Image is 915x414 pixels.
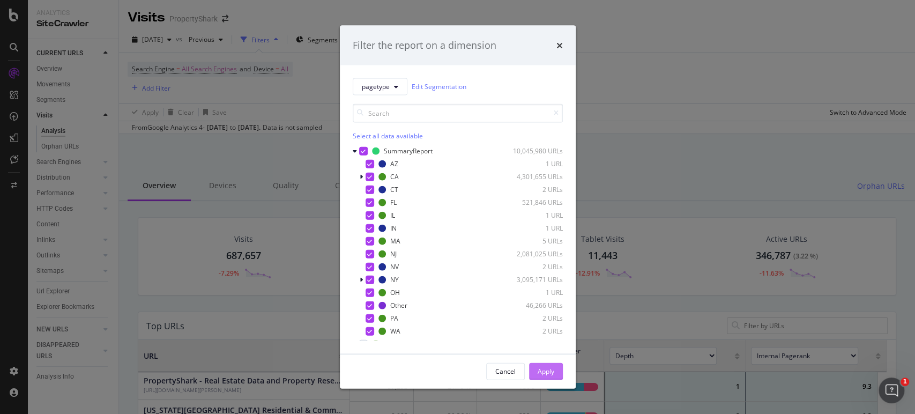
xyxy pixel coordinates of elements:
div: 2 URLs [510,327,563,336]
div: IL [390,211,395,220]
div: modal [340,26,576,389]
div: 2 URLs [510,314,563,323]
span: 1 [901,378,909,386]
div: 46,266 URLs [510,301,563,310]
div: WA [390,327,400,336]
div: StreetIndex [384,339,418,349]
div: NJ [390,249,397,258]
a: Edit Segmentation [412,81,466,92]
div: 3,095,171 URLs [510,275,563,284]
div: 521,846 URLs [510,198,563,207]
div: 2 URLs [510,262,563,271]
div: 392,234 URLs [510,339,563,349]
div: 1 URL [510,211,563,220]
div: Filter the report on a dimension [353,39,496,53]
div: IN [390,224,397,233]
div: 10,045,980 URLs [510,146,563,156]
div: SummaryReport [384,146,433,156]
div: 2,081,025 URLs [510,249,563,258]
div: PA [390,314,398,323]
div: FL [390,198,397,207]
iframe: Intercom live chat [879,378,904,403]
div: 4,301,655 URLs [510,172,563,181]
div: MA [390,236,400,246]
input: Search [353,103,563,122]
div: NV [390,262,399,271]
div: NY [390,275,399,284]
button: Apply [529,363,563,380]
span: pagetype [362,82,390,91]
div: CT [390,185,398,194]
div: 1 URL [510,224,563,233]
div: Other [390,301,407,310]
div: CA [390,172,399,181]
div: 1 URL [510,288,563,297]
button: pagetype [353,78,407,95]
div: times [556,39,563,53]
div: AZ [390,159,398,168]
div: Select all data available [353,131,563,140]
div: 5 URLs [510,236,563,246]
div: 1 URL [510,159,563,168]
div: 2 URLs [510,185,563,194]
div: Apply [538,367,554,376]
div: OH [390,288,400,297]
button: Cancel [486,363,525,380]
div: Cancel [495,367,516,376]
